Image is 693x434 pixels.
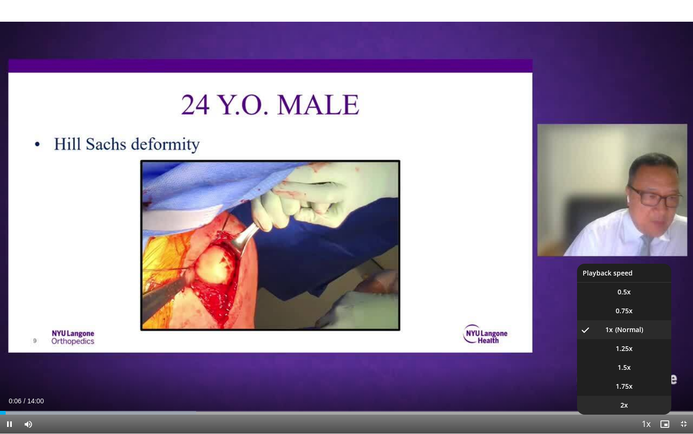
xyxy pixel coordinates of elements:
[674,415,693,434] button: Exit Fullscreen
[24,397,25,405] span: /
[27,397,44,405] span: 14:00
[605,325,613,334] span: 1x
[8,397,21,405] span: 0:06
[655,415,674,434] button: Enable picture-in-picture mode
[616,382,633,391] span: 1.75x
[618,363,631,372] span: 1.5x
[620,401,628,410] span: 2x
[616,306,633,316] span: 0.75x
[616,344,633,353] span: 1.25x
[636,415,655,434] button: Playback Rate
[19,415,38,434] button: Mute
[618,287,631,297] span: 0.5x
